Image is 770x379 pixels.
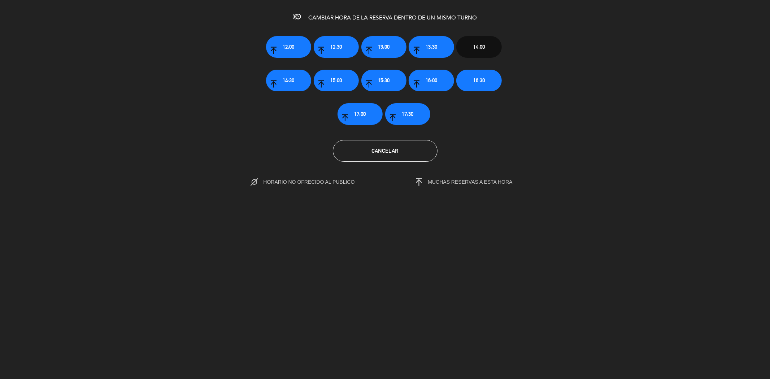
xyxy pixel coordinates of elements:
span: 15:30 [378,76,390,84]
span: 16:00 [426,76,437,84]
span: 16:30 [473,76,485,84]
span: 17:30 [402,110,413,118]
span: 12:00 [283,43,294,51]
button: 17:00 [338,103,383,125]
button: 13:30 [409,36,454,58]
span: 14:30 [283,76,294,84]
span: Cancelar [372,148,399,154]
span: HORARIO NO OFRECIDO AL PUBLICO [263,179,370,185]
button: 14:00 [456,36,501,58]
span: MUCHAS RESERVAS A ESTA HORA [428,179,513,185]
button: 14:30 [266,70,311,91]
span: 15:00 [330,76,342,84]
span: CAMBIAR HORA DE LA RESERVA DENTRO DE UN MISMO TURNO [309,15,477,21]
span: 13:00 [378,43,390,51]
span: 17:00 [354,110,366,118]
button: 15:30 [361,70,406,91]
button: 12:30 [314,36,359,58]
button: Cancelar [333,140,438,162]
button: 15:00 [314,70,359,91]
span: 14:00 [473,43,485,51]
span: 13:30 [426,43,437,51]
button: 16:00 [409,70,454,91]
button: 16:30 [456,70,501,91]
button: 13:00 [361,36,406,58]
button: 12:00 [266,36,311,58]
span: 12:30 [330,43,342,51]
button: 17:30 [385,103,430,125]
